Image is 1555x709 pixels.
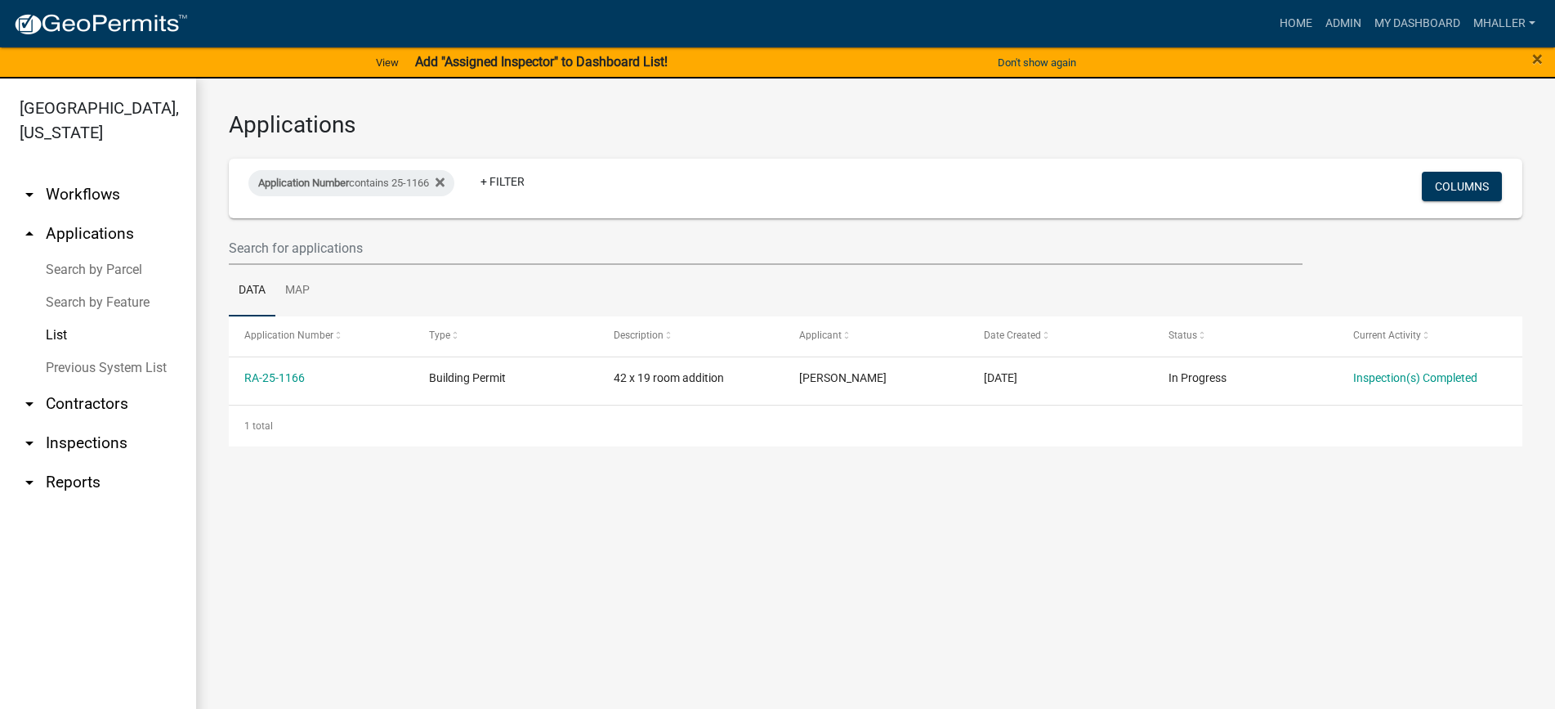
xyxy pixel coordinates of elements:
i: arrow_drop_down [20,433,39,453]
span: Description [614,330,664,341]
a: + Filter [467,167,538,196]
span: 42 x 19 room addition [614,371,724,384]
i: arrow_drop_down [20,394,39,414]
button: Close [1532,49,1543,69]
span: Building Permit [429,371,506,384]
span: Status [1168,330,1197,341]
span: Date Created [984,330,1041,341]
div: contains 25-1166 [248,170,454,196]
a: My Dashboard [1368,8,1467,39]
span: Applicant [799,330,842,341]
datatable-header-cell: Current Activity [1338,316,1522,356]
span: × [1532,47,1543,70]
a: Map [275,265,319,317]
a: Data [229,265,275,317]
i: arrow_drop_up [20,224,39,244]
datatable-header-cell: Applicant [783,316,967,356]
datatable-header-cell: Date Created [968,316,1153,356]
a: Home [1273,8,1319,39]
div: 1 total [229,406,1522,446]
span: Application Number [244,330,333,341]
input: Search for applications [229,231,1303,265]
datatable-header-cell: Type [413,316,598,356]
button: Don't show again [991,49,1083,76]
button: Columns [1422,172,1502,201]
a: mhaller [1467,8,1542,39]
i: arrow_drop_down [20,473,39,492]
datatable-header-cell: Description [598,316,783,356]
datatable-header-cell: Status [1153,316,1338,356]
span: Current Activity [1353,330,1421,341]
i: arrow_drop_down [20,185,39,204]
span: 07/02/2025 [984,371,1017,384]
h3: Applications [229,111,1522,139]
span: In Progress [1168,371,1227,384]
span: Type [429,330,450,341]
a: View [369,49,405,76]
span: Application Number [258,177,349,189]
a: Admin [1319,8,1368,39]
a: RA-25-1166 [244,371,305,384]
span: Tami Evans [799,371,887,384]
datatable-header-cell: Application Number [229,316,413,356]
a: Inspection(s) Completed [1353,371,1477,384]
strong: Add "Assigned Inspector" to Dashboard List! [415,54,668,70]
